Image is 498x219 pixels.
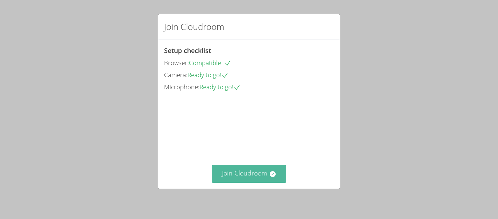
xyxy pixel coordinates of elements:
span: Browser: [164,58,189,67]
span: Ready to go! [199,83,241,91]
span: Setup checklist [164,46,211,55]
span: Microphone: [164,83,199,91]
span: Camera: [164,71,187,79]
h2: Join Cloudroom [164,20,224,33]
button: Join Cloudroom [212,165,287,183]
span: Ready to go! [187,71,229,79]
span: Compatible [189,58,231,67]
